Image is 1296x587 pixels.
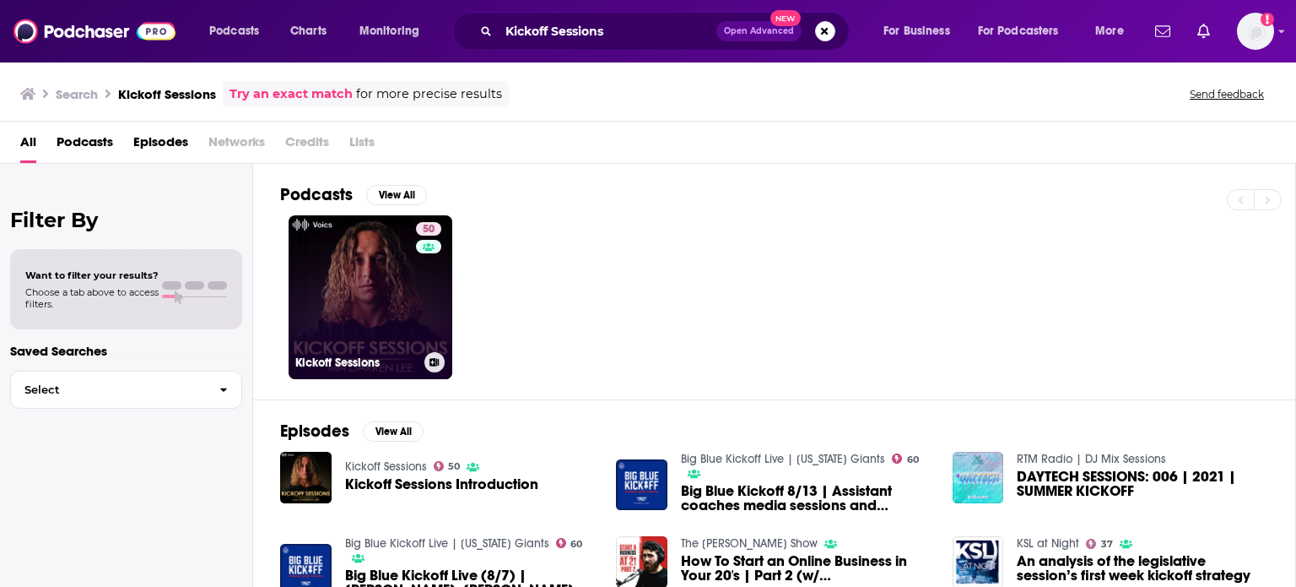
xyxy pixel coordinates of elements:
[345,536,549,551] a: Big Blue Kickoff Live | New York Giants
[285,128,329,163] span: Credits
[1261,13,1274,26] svg: Add a profile image
[133,128,188,163] a: Episodes
[208,128,265,163] span: Networks
[1086,539,1113,549] a: 37
[1017,554,1268,583] a: An analysis of the legislative session’s first week kickoff strategy
[681,452,885,466] a: Big Blue Kickoff Live | New York Giants
[25,286,159,310] span: Choose a tab above to access filters.
[1148,17,1177,46] a: Show notifications dropdown
[290,19,327,43] span: Charts
[118,86,216,102] h3: Kickoff Sessions
[423,221,435,238] span: 50
[280,184,353,205] h2: Podcasts
[556,538,583,548] a: 60
[907,456,919,464] span: 60
[10,208,242,232] h2: Filter By
[13,15,175,47] img: Podchaser - Follow, Share and Rate Podcasts
[681,554,932,583] span: How To Start an Online Business in Your 20's | Part 2 (w/ [PERSON_NAME] from Kickoff Sessions)
[1095,19,1124,43] span: More
[349,128,375,163] span: Lists
[289,215,452,379] a: 50Kickoff Sessions
[883,19,950,43] span: For Business
[348,18,441,45] button: open menu
[1083,18,1145,45] button: open menu
[978,19,1059,43] span: For Podcasters
[448,463,460,470] span: 50
[892,454,919,464] a: 60
[416,222,441,236] a: 50
[681,536,818,551] a: The Ryan Sullivan Show
[1185,87,1269,101] button: Send feedback
[57,128,113,163] a: Podcasts
[1237,13,1274,50] button: Show profile menu
[197,18,281,45] button: open menu
[295,356,418,370] h3: Kickoff Sessions
[716,21,802,41] button: Open AdvancedNew
[363,421,424,442] button: View All
[20,128,36,163] a: All
[953,452,1004,503] img: DAYTECH SESSIONS: 006 | 2021 | SUMMER KICKOFF
[280,184,427,205] a: PodcastsView All
[1017,536,1079,551] a: KSL at Night
[967,18,1083,45] button: open menu
[11,384,206,395] span: Select
[616,459,667,511] img: Big Blue Kickoff 8/13 | Assistant coaches media sessions and reaction
[570,541,582,548] span: 60
[56,86,98,102] h3: Search
[724,27,794,35] span: Open Advanced
[356,84,502,104] span: for more precise results
[280,421,424,442] a: EpisodesView All
[1101,541,1113,548] span: 37
[280,452,332,503] img: Kickoff Sessions Introduction
[209,19,259,43] span: Podcasts
[1237,13,1274,50] img: User Profile
[366,185,427,205] button: View All
[345,459,427,474] a: Kickoff Sessions
[681,484,932,513] a: Big Blue Kickoff 8/13 | Assistant coaches media sessions and reaction
[499,18,716,45] input: Search podcasts, credits, & more...
[1017,452,1166,466] a: RTM Radio | DJ Mix Sessions
[359,19,419,43] span: Monitoring
[1237,13,1274,50] span: Logged in as jfalkner
[770,10,801,26] span: New
[1191,17,1217,46] a: Show notifications dropdown
[25,269,159,281] span: Want to filter your results?
[280,421,349,442] h2: Episodes
[345,477,538,492] a: Kickoff Sessions Introduction
[434,461,461,471] a: 50
[1017,470,1268,498] a: DAYTECH SESSIONS: 006 | 2021 | SUMMER KICKOFF
[10,343,242,359] p: Saved Searches
[279,18,337,45] a: Charts
[681,554,932,583] a: How To Start an Online Business in Your 20's | Part 2 (w/ Darren Lee from Kickoff Sessions)
[229,84,353,104] a: Try an exact match
[468,12,866,51] div: Search podcasts, credits, & more...
[10,371,242,409] button: Select
[872,18,971,45] button: open menu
